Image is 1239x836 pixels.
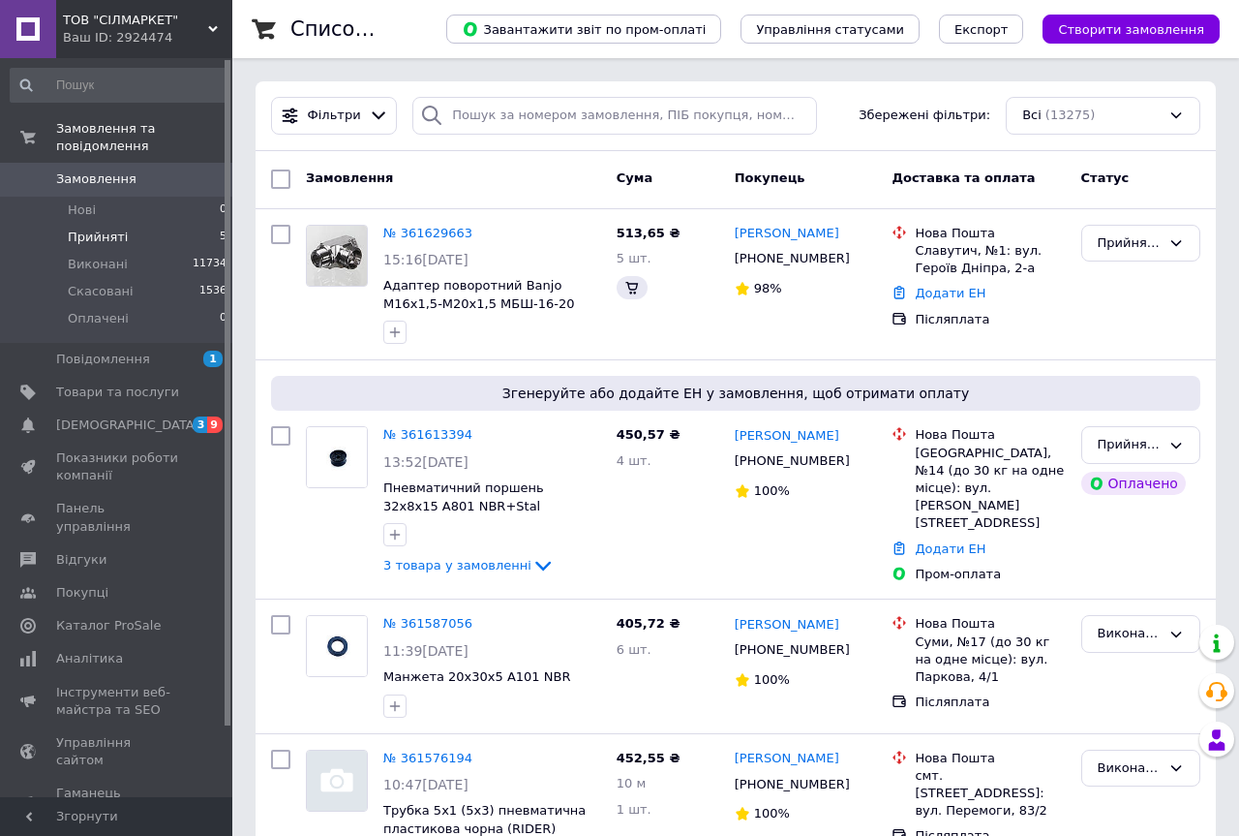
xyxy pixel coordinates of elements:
[617,251,651,265] span: 5 шт.
[754,483,790,498] span: 100%
[383,751,472,765] a: № 361576194
[915,750,1065,767] div: Нова Пошта
[56,351,150,368] span: Повідомлення
[1098,233,1161,254] div: Прийнято
[617,170,652,185] span: Cума
[63,12,208,29] span: ТОВ "СІЛМАРКЕТ"
[915,225,1065,242] div: Нова Пошта
[756,22,904,37] span: Управління статусами
[383,643,468,659] span: 11:39[DATE]
[915,694,1065,711] div: Післяплата
[954,22,1009,37] span: Експорт
[1098,435,1161,455] div: Прийнято
[1098,759,1161,779] div: Виконано
[1022,107,1042,125] span: Всі
[279,384,1193,403] span: Згенеруйте або додайте ЕН у замовлення, щоб отримати оплату
[735,777,850,791] span: [PHONE_NUMBER]
[446,15,721,44] button: Завантажити звіт по пром-оплаті
[68,229,128,246] span: Прийняті
[915,311,1065,328] div: Післяплата
[68,256,128,273] span: Виконані
[735,616,839,635] a: [PERSON_NAME]
[915,426,1065,444] div: Нова Пошта
[617,616,680,631] span: 405,72 ₴
[735,427,839,446] a: [PERSON_NAME]
[203,351,223,367] span: 1
[56,617,161,635] span: Каталог ProSale
[56,384,179,401] span: Товари та послуги
[1098,624,1161,644] div: Виконано
[735,642,850,657] span: [PHONE_NUMBER]
[383,480,544,513] a: Пневматичний поршень 32х8х15 A801 NBR+Stal
[617,642,651,657] span: 6 шт.
[56,734,179,769] span: Управління сайтом
[1081,170,1130,185] span: Статус
[63,29,232,46] div: Ваш ID: 2924474
[915,566,1065,583] div: Пром-оплата
[412,97,817,135] input: Пошук за номером замовлення, ПІБ покупця, номером телефону, Email, номером накладної
[383,777,468,792] span: 10:47[DATE]
[193,256,227,273] span: 11734
[915,242,1065,277] div: Славутич, №1: вул. Героїв Дніпра, 2-а
[220,310,227,327] span: 0
[68,283,134,300] span: Скасовані
[617,802,651,817] span: 1 шт.
[617,226,680,240] span: 513,65 ₴
[617,776,646,790] span: 10 м
[735,170,805,185] span: Покупець
[56,120,232,155] span: Замовлення та повідомлення
[10,68,228,103] input: Пошук
[307,427,367,487] img: Фото товару
[68,310,129,327] span: Оплачені
[56,551,106,569] span: Відгуки
[735,453,850,468] span: [PHONE_NUMBER]
[383,616,472,631] a: № 361587056
[383,278,575,311] a: Адаптер поворотний Banjo М16х1,5-М20х1,5 МБШ-16-20
[1058,22,1204,37] span: Створити замовлення
[220,229,227,246] span: 5
[56,684,179,719] span: Інструменти веб-майстра та SEO
[859,107,990,125] span: Збережені фільтри:
[915,615,1065,633] div: Нова Пошта
[56,170,136,188] span: Замовлення
[306,426,368,488] a: Фото товару
[754,281,782,295] span: 98%
[306,170,393,185] span: Замовлення
[56,449,179,484] span: Показники роботи компанії
[207,417,223,433] span: 9
[462,20,706,38] span: Завантажити звіт по пром-оплаті
[915,286,985,300] a: Додати ЕН
[383,669,570,684] a: Манжета 20х30х5 A101 NBR
[939,15,1024,44] button: Експорт
[307,616,367,676] img: Фото товару
[56,417,199,434] span: [DEMOGRAPHIC_DATA]
[306,225,368,287] a: Фото товару
[383,226,472,240] a: № 361629663
[891,170,1035,185] span: Доставка та оплата
[1023,21,1220,36] a: Створити замовлення
[1081,472,1186,495] div: Оплачено
[915,634,1065,687] div: Суми, №17 (до 30 кг на одне місце): вул. Паркова, 4/1
[1045,108,1096,122] span: (13275)
[308,107,361,125] span: Фільтри
[915,767,1065,821] div: смт. [STREET_ADDRESS]: вул. Перемоги, 83/2
[617,453,651,468] span: 4 шт.
[740,15,920,44] button: Управління статусами
[306,750,368,812] a: Фото товару
[307,226,367,286] img: Фото товару
[1043,15,1220,44] button: Створити замовлення
[915,542,985,556] a: Додати ЕН
[199,283,227,300] span: 1536
[306,615,368,677] a: Фото товару
[617,751,680,765] span: 452,55 ₴
[56,785,179,820] span: Гаманець компанії
[735,750,839,768] a: [PERSON_NAME]
[617,427,680,442] span: 450,57 ₴
[915,445,1065,533] div: [GEOGRAPHIC_DATA], №14 (до 30 кг на одне місце): вул. [PERSON_NAME][STREET_ADDRESS]
[383,427,472,442] a: № 361613394
[307,751,367,811] img: Фото товару
[735,225,839,243] a: [PERSON_NAME]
